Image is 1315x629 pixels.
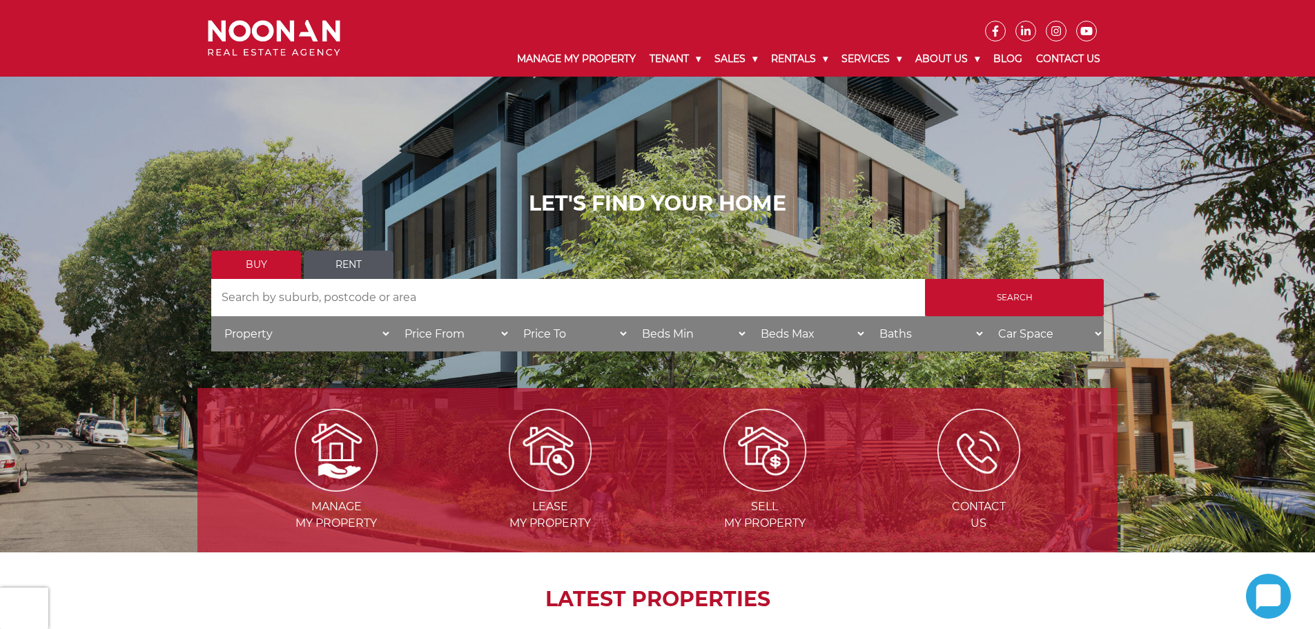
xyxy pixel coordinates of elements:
[211,279,925,316] input: Search by suburb, postcode or area
[873,443,1084,530] a: ContactUs
[925,279,1104,316] input: Search
[764,41,835,77] a: Rentals
[835,41,908,77] a: Services
[211,191,1104,216] h1: LET'S FIND YOUR HOME
[1029,41,1107,77] a: Contact Us
[908,41,986,77] a: About Us
[208,20,340,57] img: Noonan Real Estate Agency
[659,499,870,532] span: Sell my Property
[445,499,656,532] span: Lease my Property
[445,443,656,530] a: Leasemy Property
[873,499,1084,532] span: Contact Us
[232,587,1083,612] h2: LATEST PROPERTIES
[510,41,643,77] a: Manage My Property
[304,251,393,279] a: Rent
[986,41,1029,77] a: Blog
[509,409,592,492] img: Lease my property
[708,41,764,77] a: Sales
[937,409,1020,492] img: ICONS
[211,251,301,279] a: Buy
[231,443,442,530] a: Managemy Property
[295,409,378,492] img: Manage my Property
[643,41,708,77] a: Tenant
[659,443,870,530] a: Sellmy Property
[231,499,442,532] span: Manage my Property
[723,409,806,492] img: Sell my property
